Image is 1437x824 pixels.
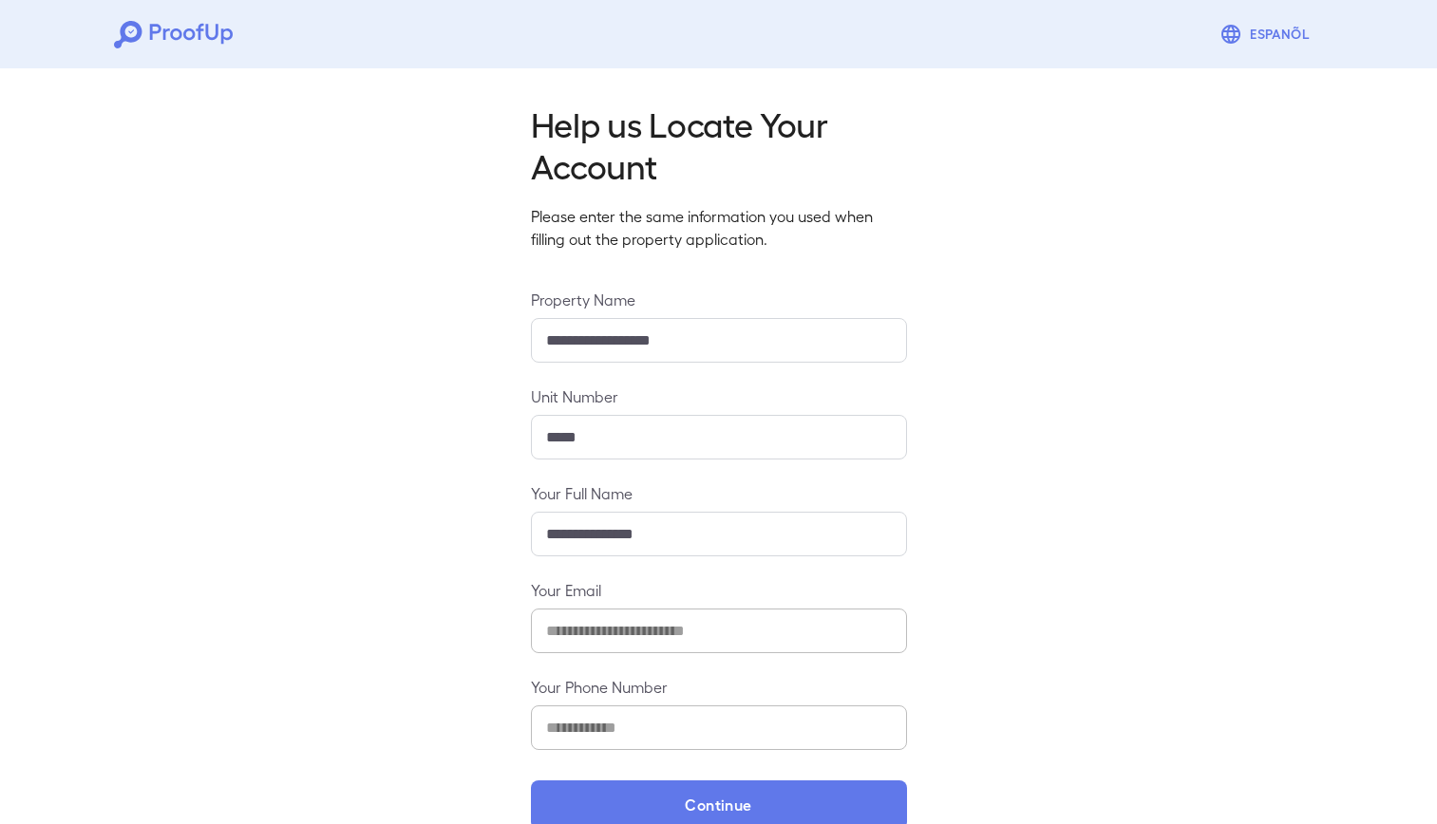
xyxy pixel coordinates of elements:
label: Unit Number [531,385,907,407]
label: Your Full Name [531,482,907,504]
label: Property Name [531,289,907,310]
button: Espanõl [1212,15,1323,53]
h2: Help us Locate Your Account [531,103,907,186]
label: Your Phone Number [531,676,907,698]
p: Please enter the same information you used when filling out the property application. [531,205,907,251]
label: Your Email [531,579,907,601]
